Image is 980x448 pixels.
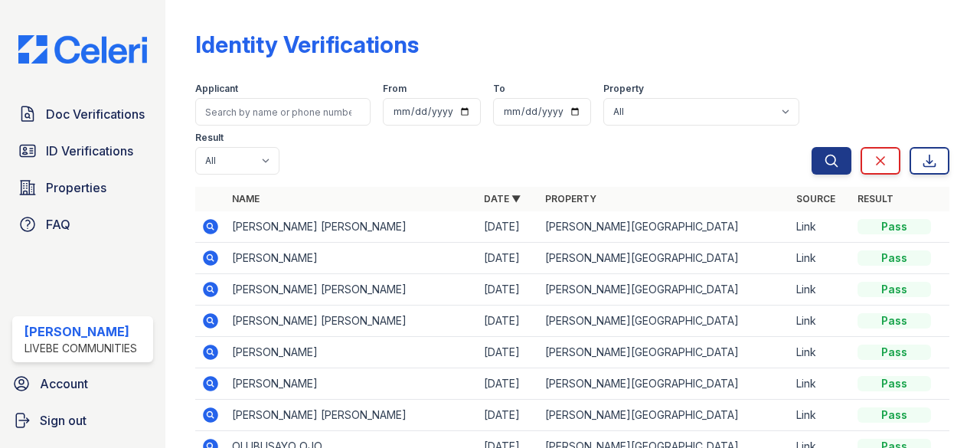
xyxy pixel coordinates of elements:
[226,337,477,368] td: [PERSON_NAME]
[493,83,505,95] label: To
[545,193,596,204] a: Property
[478,211,539,243] td: [DATE]
[478,400,539,431] td: [DATE]
[539,337,790,368] td: [PERSON_NAME][GEOGRAPHIC_DATA]
[46,142,133,160] span: ID Verifications
[857,193,893,204] a: Result
[790,337,851,368] td: Link
[539,306,790,337] td: [PERSON_NAME][GEOGRAPHIC_DATA]
[6,368,159,399] a: Account
[478,274,539,306] td: [DATE]
[6,405,159,436] a: Sign out
[12,99,153,129] a: Doc Verifications
[857,250,931,266] div: Pass
[226,243,477,274] td: [PERSON_NAME]
[539,400,790,431] td: [PERSON_NAME][GEOGRAPHIC_DATA]
[226,368,477,400] td: [PERSON_NAME]
[46,215,70,234] span: FAQ
[195,31,419,58] div: Identity Verifications
[40,411,87,430] span: Sign out
[195,83,238,95] label: Applicant
[195,98,371,126] input: Search by name or phone number
[539,368,790,400] td: [PERSON_NAME][GEOGRAPHIC_DATA]
[790,368,851,400] td: Link
[24,322,137,341] div: [PERSON_NAME]
[232,193,260,204] a: Name
[790,306,851,337] td: Link
[796,193,835,204] a: Source
[857,345,931,360] div: Pass
[478,368,539,400] td: [DATE]
[12,209,153,240] a: FAQ
[790,400,851,431] td: Link
[226,400,477,431] td: [PERSON_NAME] [PERSON_NAME]
[12,172,153,203] a: Properties
[226,211,477,243] td: [PERSON_NAME] [PERSON_NAME]
[790,274,851,306] td: Link
[383,83,407,95] label: From
[46,105,145,123] span: Doc Verifications
[40,374,88,393] span: Account
[539,243,790,274] td: [PERSON_NAME][GEOGRAPHIC_DATA]
[226,274,477,306] td: [PERSON_NAME] [PERSON_NAME]
[478,243,539,274] td: [DATE]
[539,274,790,306] td: [PERSON_NAME][GEOGRAPHIC_DATA]
[6,35,159,64] img: CE_Logo_Blue-a8612792a0a2168367f1c8372b55b34899dd931a85d93a1a3d3e32e68fde9ad4.png
[478,337,539,368] td: [DATE]
[484,193,521,204] a: Date ▼
[857,282,931,297] div: Pass
[790,243,851,274] td: Link
[478,306,539,337] td: [DATE]
[603,83,644,95] label: Property
[12,136,153,166] a: ID Verifications
[539,211,790,243] td: [PERSON_NAME][GEOGRAPHIC_DATA]
[24,341,137,356] div: LiveBe Communities
[857,313,931,329] div: Pass
[857,407,931,423] div: Pass
[226,306,477,337] td: [PERSON_NAME] [PERSON_NAME]
[857,376,931,391] div: Pass
[195,132,224,144] label: Result
[857,219,931,234] div: Pass
[46,178,106,197] span: Properties
[790,211,851,243] td: Link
